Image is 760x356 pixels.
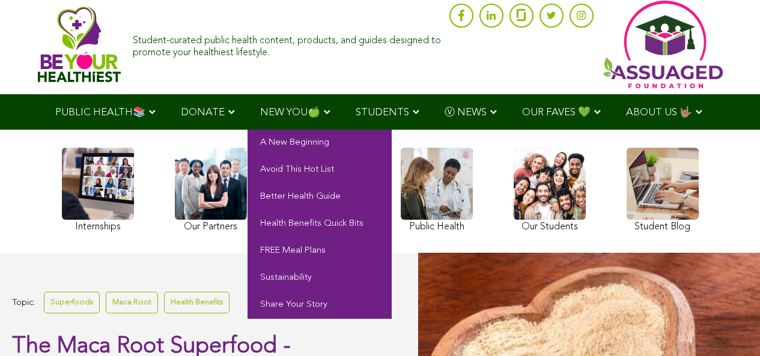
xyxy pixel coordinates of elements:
span: Topic: [12,295,35,311]
a: Maca Root [106,292,158,313]
span: OUR FAVES 💚 [522,107,591,118]
a: Health Benefits [164,292,230,313]
span: NEW YOU🍏 [260,107,320,118]
a: Superfoods [44,292,100,313]
a: Avoid This Hot List [248,157,392,184]
a: Sustainability [248,265,392,292]
a: Health Benefits Quick Bits [248,211,392,238]
span: DONATE [181,107,225,118]
div: Student-curated public health content, products, and guides designed to promote your healthiest l... [133,29,443,58]
a: A New Beginning [248,130,392,157]
a: Better Health Guide [248,184,392,211]
a: FREE Meal Plans [248,238,392,265]
img: Assuaged App [603,1,723,88]
a: Share Your Story [248,292,392,319]
span: STUDENTS [356,107,409,118]
span: ABOUT US 🤟🏽 [626,107,692,118]
span: Ⓥ NEWS [445,107,487,118]
div: Navigation Menu [38,94,723,130]
iframe: Chat Widget [700,298,760,356]
img: Assuaged [38,6,121,82]
img: glassdoor [517,9,525,21]
span: PUBLIC HEALTH📚 [55,107,145,118]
